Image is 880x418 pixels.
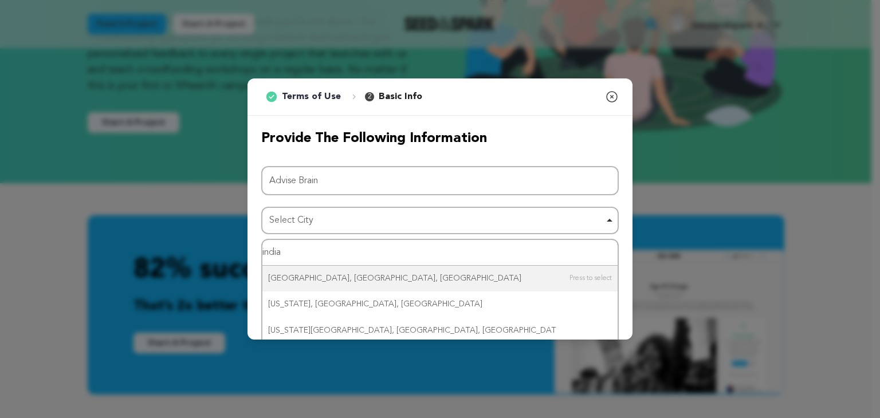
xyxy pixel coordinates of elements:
div: Select City [269,212,604,229]
h2: Provide the following information [261,129,619,148]
input: Select City [262,240,618,266]
p: Basic Info [379,90,422,104]
div: [US_STATE], [GEOGRAPHIC_DATA], [GEOGRAPHIC_DATA] [262,291,618,317]
p: Terms of Use [282,90,341,104]
span: 2 [365,92,374,101]
div: [US_STATE][GEOGRAPHIC_DATA], [GEOGRAPHIC_DATA], [GEOGRAPHIC_DATA] [262,318,618,358]
input: Project Name [261,166,619,195]
div: [GEOGRAPHIC_DATA], [GEOGRAPHIC_DATA], [GEOGRAPHIC_DATA] [262,266,618,291]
